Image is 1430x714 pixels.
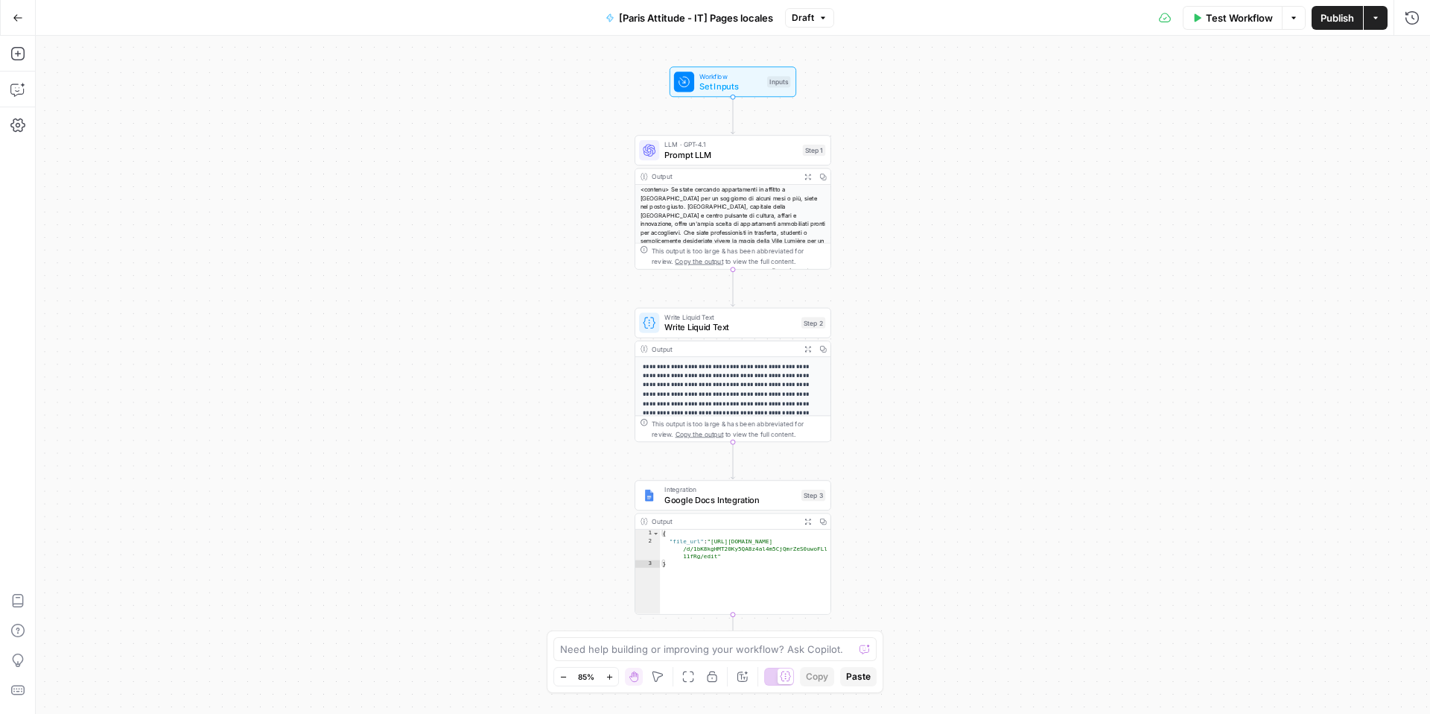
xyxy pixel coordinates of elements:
[664,321,796,334] span: Write Liquid Text
[1183,6,1282,30] button: Test Workflow
[806,670,828,683] span: Copy
[643,489,655,502] img: Instagram%20post%20-%201%201.png
[652,516,796,527] div: Output
[731,270,734,306] g: Edge from step_1 to step_2
[652,344,796,354] div: Output
[731,442,734,478] g: Edge from step_2 to step_3
[652,246,825,266] div: This output is too large & has been abbreviated for review. to view the full content.
[635,66,831,97] div: WorkflowSet InputsInputs
[664,139,798,150] span: LLM · GPT-4.1
[767,76,790,87] div: Inputs
[578,671,594,683] span: 85%
[801,317,825,329] div: Step 2
[652,530,659,537] span: Toggle code folding, rows 1 through 3
[635,560,660,568] div: 3
[699,71,762,81] span: Workflow
[652,171,796,182] div: Output
[792,11,814,25] span: Draft
[1312,6,1363,30] button: Publish
[635,480,831,614] div: IntegrationGoogle Docs IntegrationStep 3Output{ "file_url":"[URL][DOMAIN_NAME] /d/1bK8kgHMT20Ky5Q...
[1321,10,1354,25] span: Publish
[699,80,762,92] span: Set Inputs
[664,484,796,495] span: Integration
[785,8,834,28] button: Draft
[664,148,798,161] span: Prompt LLM
[1206,10,1273,25] span: Test Workflow
[676,430,724,437] span: Copy the output
[803,145,826,156] div: Step 1
[652,419,825,439] div: This output is too large & has been abbreviated for review. to view the full content.
[619,10,773,25] span: [Paris Attitude - IT] Pages locales
[635,530,660,537] div: 1
[635,537,660,560] div: 2
[800,667,834,686] button: Copy
[731,97,734,133] g: Edge from start to step_1
[635,135,831,269] div: LLM · GPT-4.1Prompt LLMStep 1Output<contenu> Se state cercando appartamenti in affitto a [GEOGRAP...
[840,667,877,686] button: Paste
[597,6,782,30] button: [Paris Attitude - IT] Pages locales
[801,490,825,501] div: Step 3
[846,670,871,683] span: Paste
[676,258,724,265] span: Copy the output
[664,493,796,506] span: Google Docs Integration
[664,312,796,323] span: Write Liquid Text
